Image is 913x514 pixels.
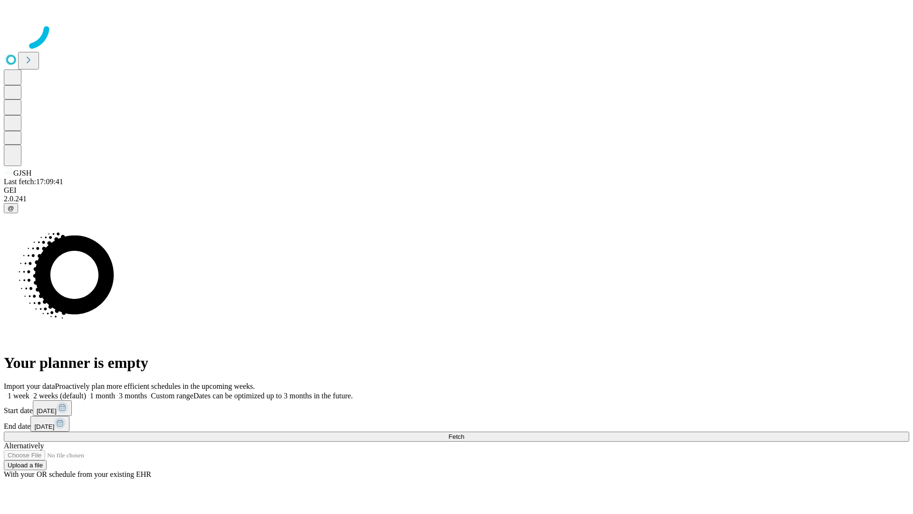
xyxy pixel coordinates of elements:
[4,442,44,450] span: Alternatively
[4,382,55,390] span: Import your data
[4,432,909,442] button: Fetch
[4,186,909,195] div: GEI
[448,433,464,440] span: Fetch
[194,392,353,400] span: Dates can be optimized up to 3 months in the future.
[4,416,909,432] div: End date
[4,460,47,470] button: Upload a file
[4,195,909,203] div: 2.0.241
[151,392,193,400] span: Custom range
[119,392,147,400] span: 3 months
[4,178,63,186] span: Last fetch: 17:09:41
[13,169,31,177] span: GJSH
[4,470,151,478] span: With your OR schedule from your existing EHR
[33,392,86,400] span: 2 weeks (default)
[30,416,69,432] button: [DATE]
[4,400,909,416] div: Start date
[37,407,57,415] span: [DATE]
[55,382,255,390] span: Proactively plan more efficient schedules in the upcoming weeks.
[33,400,72,416] button: [DATE]
[34,423,54,430] span: [DATE]
[90,392,115,400] span: 1 month
[4,203,18,213] button: @
[8,205,14,212] span: @
[4,354,909,372] h1: Your planner is empty
[8,392,29,400] span: 1 week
